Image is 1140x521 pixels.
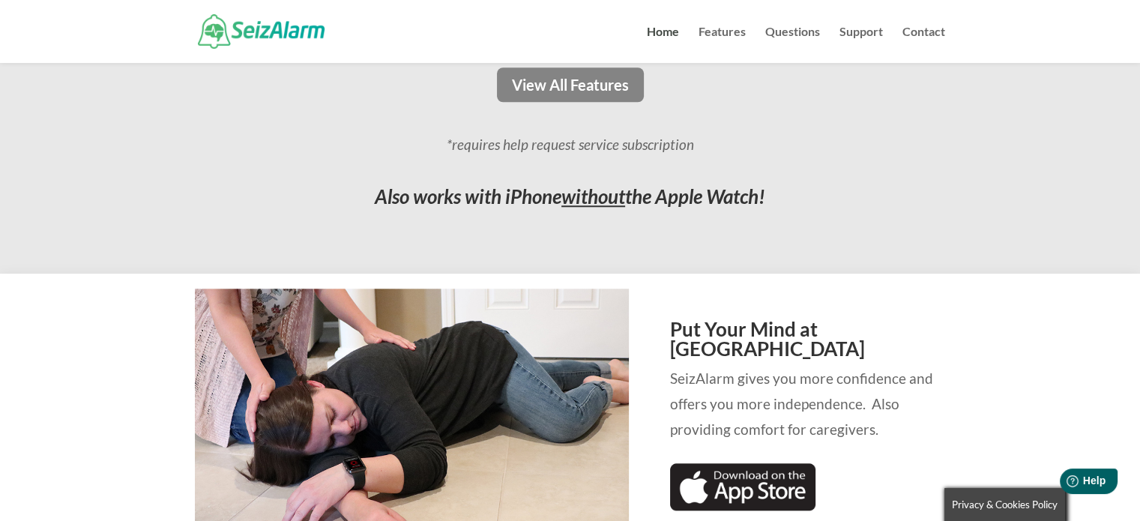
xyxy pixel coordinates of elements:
img: SeizAlarm [198,14,325,48]
a: Home [647,26,679,63]
iframe: Help widget launcher [1007,463,1124,505]
img: Download on App Store [670,463,816,511]
em: *requires help request service subscription [447,136,694,153]
a: Contact [902,26,945,63]
h2: Put Your Mind at [GEOGRAPHIC_DATA] [670,319,945,366]
a: Features [699,26,746,63]
span: without [561,184,625,208]
a: Download seizure detection app on the App Store [670,496,816,514]
a: Questions [765,26,820,63]
a: Support [839,26,883,63]
p: SeizAlarm gives you more confidence and offers you more independence. Also providing comfort for ... [670,366,945,443]
span: Privacy & Cookies Policy [952,499,1058,511]
a: View All Features [497,67,644,102]
em: Also works with iPhone the Apple Watch! [375,184,765,208]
